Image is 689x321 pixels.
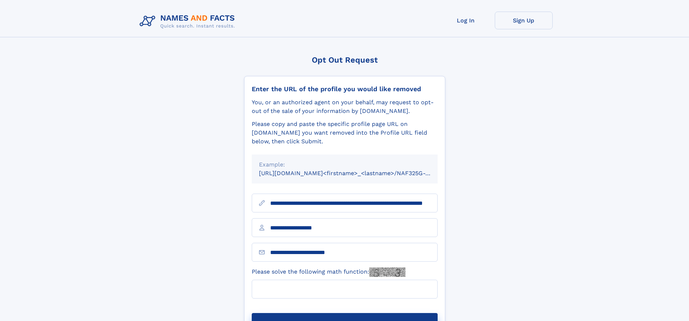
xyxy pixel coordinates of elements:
img: Logo Names and Facts [137,12,241,31]
div: You, or an authorized agent on your behalf, may request to opt-out of the sale of your informatio... [252,98,438,115]
small: [URL][DOMAIN_NAME]<firstname>_<lastname>/NAF325G-xxxxxxxx [259,170,451,177]
a: Log In [437,12,495,29]
div: Opt Out Request [244,55,445,64]
div: Example: [259,160,430,169]
label: Please solve the following math function: [252,267,405,277]
div: Enter the URL of the profile you would like removed [252,85,438,93]
a: Sign Up [495,12,553,29]
div: Please copy and paste the specific profile page URL on [DOMAIN_NAME] you want removed into the Pr... [252,120,438,146]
